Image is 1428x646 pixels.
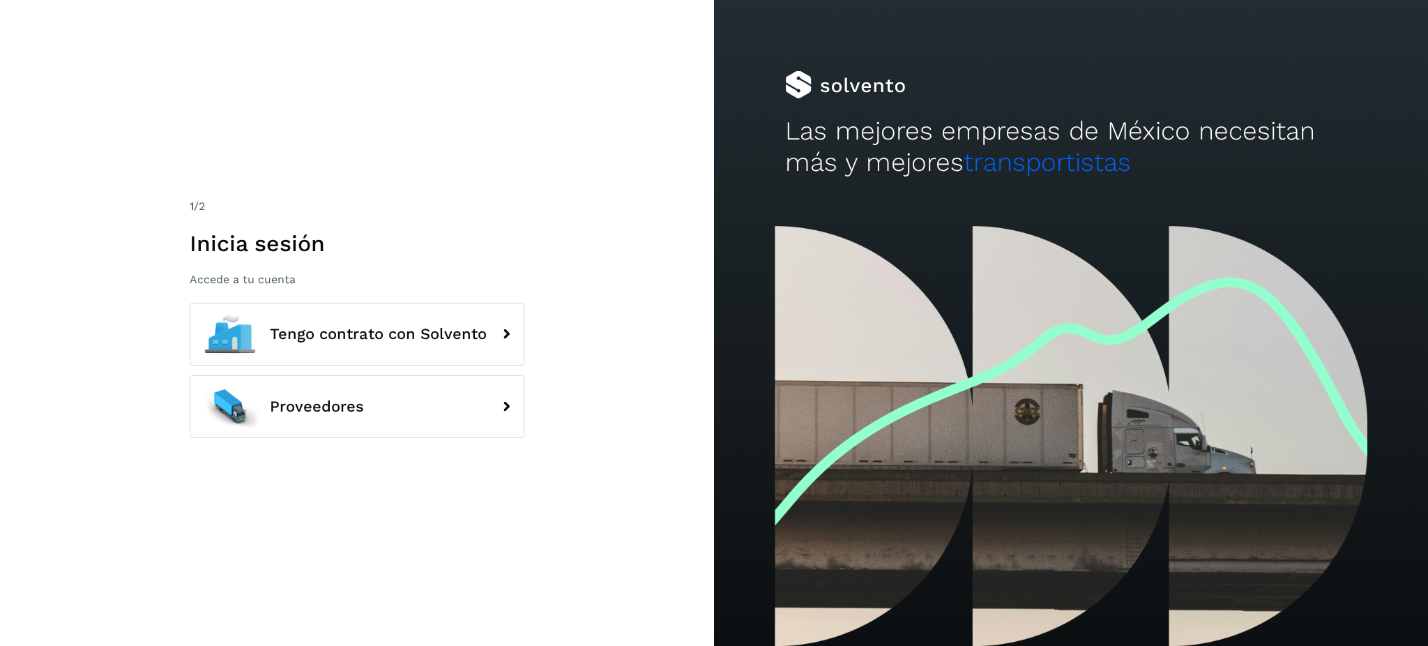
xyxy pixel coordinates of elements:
p: Accede a tu cuenta [190,273,524,286]
h1: Inicia sesión [190,230,524,257]
button: Proveedores [190,375,524,438]
span: 1 [190,200,194,213]
h2: Las mejores empresas de México necesitan más y mejores [785,116,1356,178]
button: Tengo contrato con Solvento [190,303,524,366]
span: Tengo contrato con Solvento [270,326,487,343]
span: transportistas [964,147,1131,177]
div: /2 [190,198,524,215]
span: Proveedores [270,398,364,415]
